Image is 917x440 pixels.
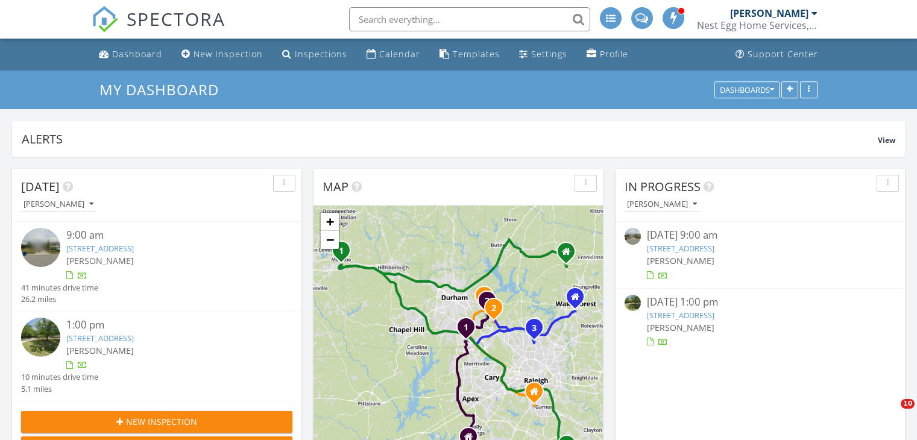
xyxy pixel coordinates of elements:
[647,310,714,321] a: [STREET_ADDRESS]
[379,48,420,60] div: Calendar
[323,178,348,195] span: Map
[66,318,270,333] div: 1:00 pm
[127,6,225,31] span: SPECTORA
[647,228,873,243] div: [DATE] 9:00 am
[92,16,225,42] a: SPECTORA
[534,391,541,398] div: 4804 Winterlochen Rd., Raleigh NC 27603
[494,307,501,315] div: 6617 Leesville Rd, Durham, NC 27703
[21,411,292,433] button: New Inspection
[714,81,780,98] button: Dashboards
[748,48,818,60] div: Support Center
[625,196,699,213] button: [PERSON_NAME]
[99,80,229,99] a: My Dashboard
[647,243,714,254] a: [STREET_ADDRESS]
[485,297,490,306] i: 2
[625,228,896,281] a: [DATE] 9:00 am [STREET_ADDRESS] [PERSON_NAME]
[627,200,697,209] div: [PERSON_NAME]
[321,213,339,231] a: Zoom in
[66,345,134,356] span: [PERSON_NAME]
[66,228,270,243] div: 9:00 am
[21,318,292,395] a: 1:00 pm [STREET_ADDRESS] [PERSON_NAME] 10 minutes drive time 5.1 miles
[339,247,344,256] i: 1
[21,318,60,357] img: streetview
[21,196,96,213] button: [PERSON_NAME]
[94,43,167,66] a: Dashboard
[625,295,641,311] img: streetview
[878,135,895,145] span: View
[66,243,134,254] a: [STREET_ADDRESS]
[647,322,714,333] span: [PERSON_NAME]
[435,43,505,66] a: Templates
[295,48,347,60] div: Inspections
[600,48,628,60] div: Profile
[730,7,808,19] div: [PERSON_NAME]
[21,383,98,395] div: 5.1 miles
[362,43,425,66] a: Calendar
[66,255,134,266] span: [PERSON_NAME]
[647,295,873,310] div: [DATE] 1:00 pm
[453,48,500,60] div: Templates
[92,6,118,33] img: The Best Home Inspection Software - Spectora
[21,228,60,267] img: streetview
[194,48,263,60] div: New Inspection
[24,200,93,209] div: [PERSON_NAME]
[625,295,896,348] a: [DATE] 1:00 pm [STREET_ADDRESS] [PERSON_NAME]
[625,178,701,195] span: In Progress
[514,43,572,66] a: Settings
[21,294,98,305] div: 26.2 miles
[66,333,134,344] a: [STREET_ADDRESS]
[534,327,541,335] div: 7365 Sandy Creek Dr, Raleigh, NC 27615
[697,19,818,31] div: Nest Egg Home Services, LLC
[720,86,774,94] div: Dashboards
[575,297,582,304] div: 1301 Piper Hill Ln., Wake Forest NC 27587
[177,43,268,66] a: New Inspection
[21,371,98,383] div: 10 minutes drive time
[21,282,98,294] div: 41 minutes drive time
[491,304,496,313] i: 2
[341,250,348,257] div: 615 Fairway Dr, Mebane, NC 27302
[277,43,352,66] a: Inspections
[126,415,197,428] span: New Inspection
[464,324,468,332] i: 1
[625,228,641,244] img: streetview
[21,228,292,305] a: 9:00 am [STREET_ADDRESS] [PERSON_NAME] 41 minutes drive time 26.2 miles
[349,7,590,31] input: Search everything...
[582,43,633,66] a: Company Profile
[566,251,573,259] div: 65 Cullen Ct., Franklinton NC 27525
[21,178,60,195] span: [DATE]
[731,43,823,66] a: Support Center
[531,48,567,60] div: Settings
[901,399,915,409] span: 10
[876,399,905,428] iframe: Intercom live chat
[532,324,537,333] i: 3
[466,327,473,334] div: 501 Finsbury St 103, Durham, NC 27713
[22,131,878,147] div: Alerts
[647,255,714,266] span: [PERSON_NAME]
[321,231,339,249] a: Zoom out
[112,48,162,60] div: Dashboard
